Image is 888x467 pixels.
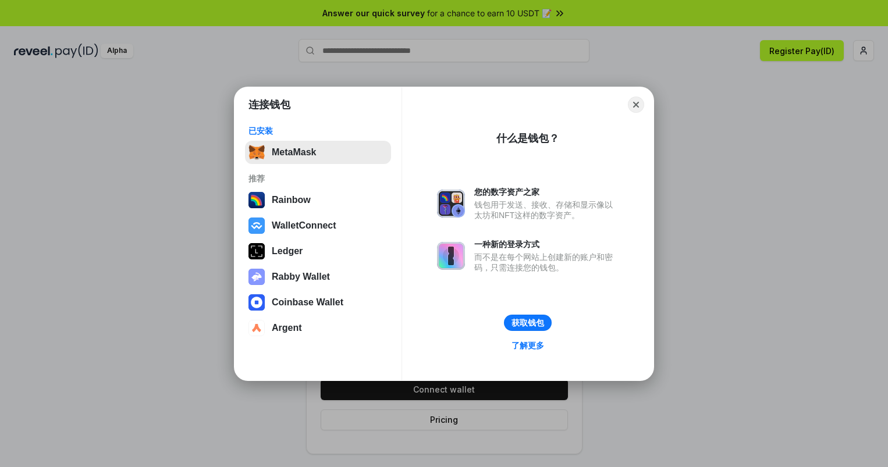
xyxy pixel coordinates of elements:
div: 您的数字资产之家 [474,187,619,197]
div: WalletConnect [272,220,336,231]
div: Rainbow [272,195,311,205]
div: 了解更多 [512,340,544,351]
div: 获取钱包 [512,318,544,328]
div: MetaMask [272,147,316,158]
img: svg+xml,%3Csvg%20xmlns%3D%22http%3A%2F%2Fwww.w3.org%2F2000%2Fsvg%22%20fill%3D%22none%22%20viewBox... [437,242,465,270]
a: 了解更多 [505,338,551,353]
button: 获取钱包 [504,315,552,331]
h1: 连接钱包 [248,98,290,112]
img: svg+xml,%3Csvg%20width%3D%2228%22%20height%3D%2228%22%20viewBox%3D%220%200%2028%2028%22%20fill%3D... [248,218,265,234]
img: svg+xml,%3Csvg%20width%3D%2228%22%20height%3D%2228%22%20viewBox%3D%220%200%2028%2028%22%20fill%3D... [248,320,265,336]
button: Coinbase Wallet [245,291,391,314]
div: Rabby Wallet [272,272,330,282]
button: Argent [245,316,391,340]
div: Coinbase Wallet [272,297,343,308]
div: 钱包用于发送、接收、存储和显示像以太坊和NFT这样的数字资产。 [474,199,619,220]
img: svg+xml,%3Csvg%20fill%3D%22none%22%20height%3D%2233%22%20viewBox%3D%220%200%2035%2033%22%20width%... [248,144,265,161]
div: 推荐 [248,173,388,184]
button: MetaMask [245,141,391,164]
img: svg+xml,%3Csvg%20width%3D%2228%22%20height%3D%2228%22%20viewBox%3D%220%200%2028%2028%22%20fill%3D... [248,294,265,311]
div: Ledger [272,246,303,256]
button: Ledger [245,240,391,263]
button: WalletConnect [245,214,391,237]
img: svg+xml,%3Csvg%20xmlns%3D%22http%3A%2F%2Fwww.w3.org%2F2000%2Fsvg%22%20fill%3D%22none%22%20viewBox... [437,190,465,218]
button: Rainbow [245,188,391,212]
img: svg+xml,%3Csvg%20width%3D%22120%22%20height%3D%22120%22%20viewBox%3D%220%200%20120%20120%22%20fil... [248,192,265,208]
button: Close [628,97,644,113]
div: 已安装 [248,126,388,136]
div: 而不是在每个网站上创建新的账户和密码，只需连接您的钱包。 [474,252,619,273]
img: svg+xml,%3Csvg%20xmlns%3D%22http%3A%2F%2Fwww.w3.org%2F2000%2Fsvg%22%20width%3D%2228%22%20height%3... [248,243,265,259]
img: svg+xml,%3Csvg%20xmlns%3D%22http%3A%2F%2Fwww.w3.org%2F2000%2Fsvg%22%20fill%3D%22none%22%20viewBox... [248,269,265,285]
div: Argent [272,323,302,333]
div: 一种新的登录方式 [474,239,619,249]
button: Rabby Wallet [245,265,391,288]
div: 什么是钱包？ [496,131,559,145]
